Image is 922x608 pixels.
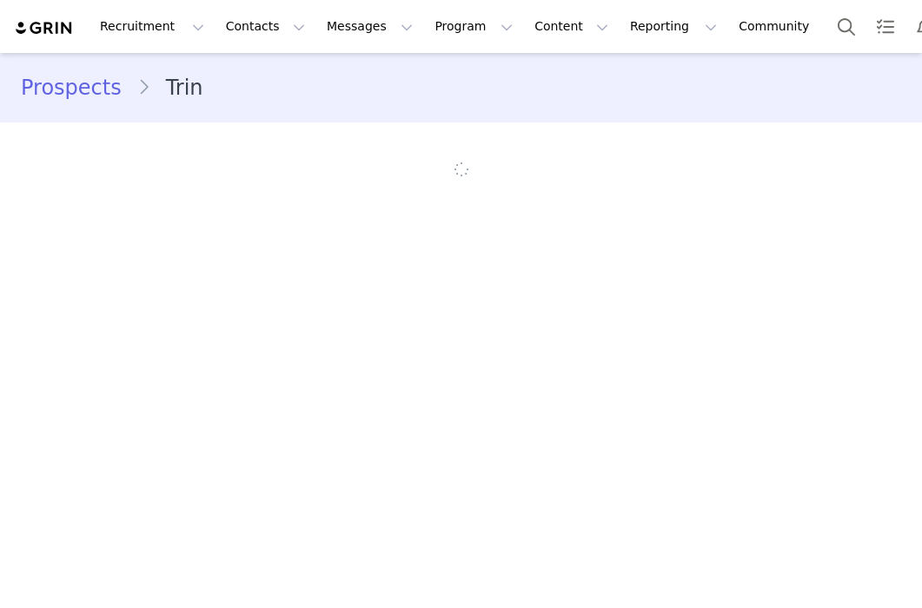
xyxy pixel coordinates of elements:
[620,7,727,46] button: Reporting
[21,72,137,103] a: Prospects
[827,7,866,46] button: Search
[90,7,215,46] button: Recruitment
[728,7,827,46] a: Community
[216,7,315,46] button: Contacts
[14,20,75,36] img: grin logo
[316,7,423,46] button: Messages
[866,7,905,46] a: Tasks
[524,7,619,46] button: Content
[424,7,523,46] button: Program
